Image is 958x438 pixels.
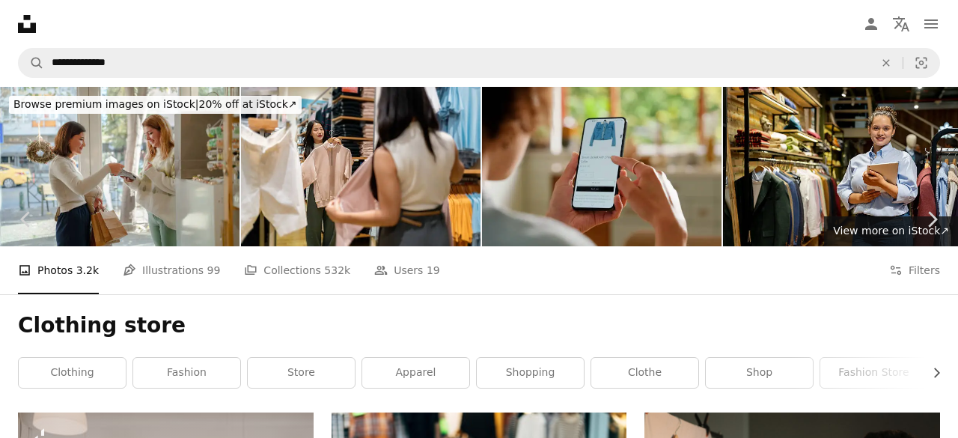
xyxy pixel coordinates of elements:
[856,9,886,39] a: Log in / Sign up
[241,87,480,246] img: Smiling customer holding a pink sweater while browsing through a trendy fashion store, enjoying t...
[362,358,469,388] a: apparel
[18,312,940,339] h1: Clothing store
[13,98,198,110] span: Browse premium images on iStock |
[18,48,940,78] form: Find visuals sitewide
[482,87,721,246] img: Online shopping, home and person with phone, clothes and e commerce, digital and browsing for sal...
[244,246,350,294] a: Collections 532k
[903,49,939,77] button: Visual search
[123,246,220,294] a: Illustrations 99
[706,358,813,388] a: shop
[207,262,221,279] span: 99
[820,358,927,388] a: fashion store
[833,225,949,237] span: View more on iStock ↗
[19,49,44,77] button: Search Unsplash
[248,358,355,388] a: store
[9,96,302,114] div: 20% off at iStock ↗
[906,147,958,291] a: Next
[824,216,958,246] a: View more on iStock↗
[591,358,698,388] a: clothe
[886,9,916,39] button: Language
[18,15,36,33] a: Home — Unsplash
[324,262,350,279] span: 532k
[427,262,440,279] span: 19
[923,358,940,388] button: scroll list to the right
[374,246,440,294] a: Users 19
[19,358,126,388] a: clothing
[477,358,584,388] a: shopping
[870,49,903,77] button: Clear
[133,358,240,388] a: fashion
[916,9,946,39] button: Menu
[889,246,940,294] button: Filters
